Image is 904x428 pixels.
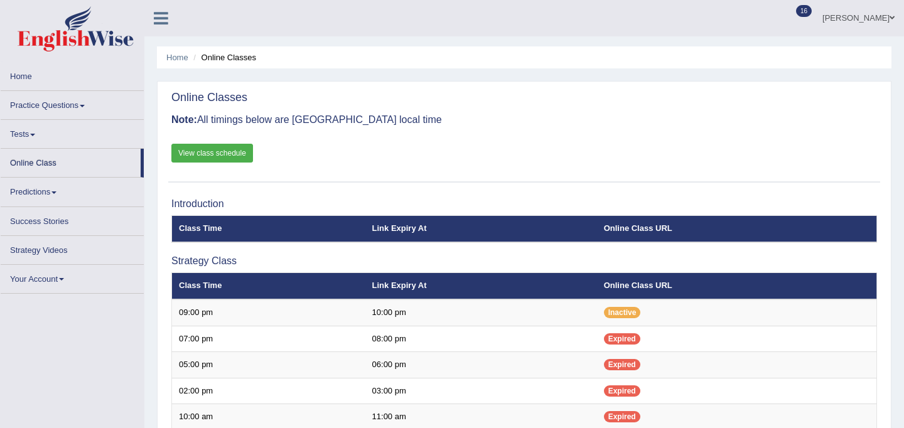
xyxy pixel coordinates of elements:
[1,91,144,115] a: Practice Questions
[597,216,877,242] th: Online Class URL
[190,51,256,63] li: Online Classes
[172,352,365,378] td: 05:00 pm
[171,114,877,126] h3: All timings below are [GEOGRAPHIC_DATA] local time
[365,273,597,299] th: Link Expiry At
[1,62,144,87] a: Home
[172,378,365,404] td: 02:00 pm
[171,92,247,104] h2: Online Classes
[365,299,597,326] td: 10:00 pm
[365,216,597,242] th: Link Expiry At
[597,273,877,299] th: Online Class URL
[171,198,877,210] h3: Introduction
[1,265,144,289] a: Your Account
[172,273,365,299] th: Class Time
[1,207,144,232] a: Success Stories
[171,255,877,267] h3: Strategy Class
[604,333,640,345] span: Expired
[172,299,365,326] td: 09:00 pm
[1,178,144,202] a: Predictions
[1,149,141,173] a: Online Class
[796,5,812,17] span: 16
[1,236,144,260] a: Strategy Videos
[365,326,597,352] td: 08:00 pm
[171,114,197,125] b: Note:
[166,53,188,62] a: Home
[172,326,365,352] td: 07:00 pm
[604,359,640,370] span: Expired
[365,378,597,404] td: 03:00 pm
[604,385,640,397] span: Expired
[604,307,641,318] span: Inactive
[365,352,597,378] td: 06:00 pm
[172,216,365,242] th: Class Time
[604,411,640,422] span: Expired
[1,120,144,144] a: Tests
[171,144,253,163] a: View class schedule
